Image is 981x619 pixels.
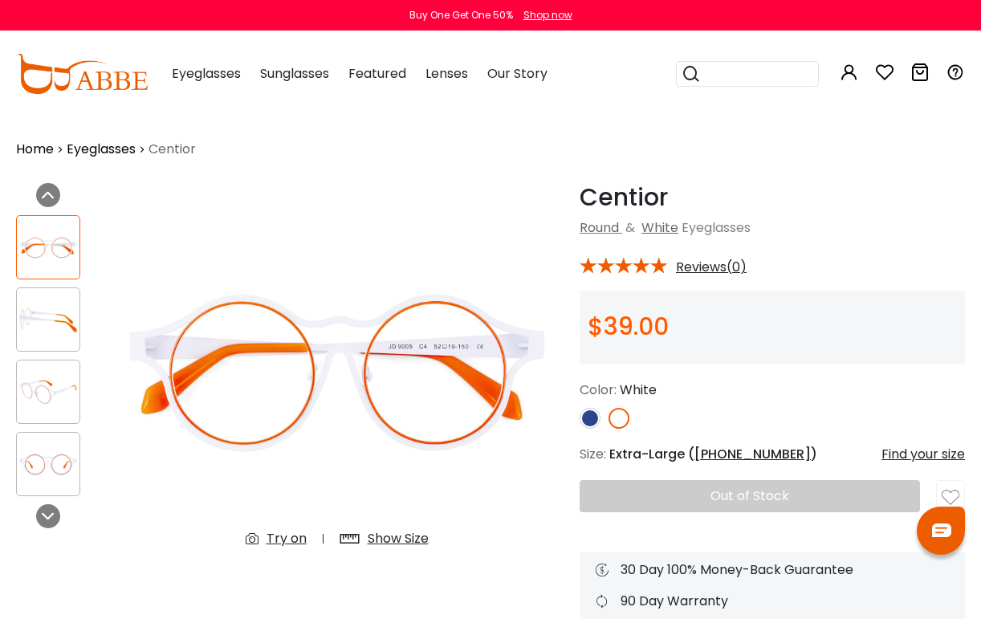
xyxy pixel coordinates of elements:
[580,183,965,212] h1: Centior
[487,64,547,83] span: Our Story
[16,140,54,159] a: Home
[409,8,513,22] div: Buy One Get One 50%
[641,218,678,237] a: White
[620,381,657,399] span: White
[580,218,619,237] a: Round
[622,218,638,237] span: &
[588,309,669,344] span: $39.00
[16,54,148,94] img: abbeglasses.com
[515,8,572,22] a: Shop now
[609,445,817,463] span: Extra-Large ( )
[368,529,429,548] div: Show Size
[172,64,241,83] span: Eyeglasses
[596,560,949,580] div: 30 Day 100% Money-Back Guarantee
[932,523,951,537] img: chat
[17,304,79,336] img: Centior White Metal Eyeglasses , NosePads Frames from ABBE Glasses
[682,218,751,237] span: Eyeglasses
[260,64,329,83] span: Sunglasses
[17,377,79,408] img: Centior White Metal Eyeglasses , NosePads Frames from ABBE Glasses
[580,445,606,463] span: Size:
[580,381,617,399] span: Color:
[881,445,965,464] div: Find your size
[149,140,196,159] span: Centior
[67,140,136,159] a: Eyeglasses
[596,592,949,611] div: 90 Day Warranty
[267,529,307,548] div: Try on
[110,183,564,561] img: Centior White Metal Eyeglasses , NosePads Frames from ABBE Glasses
[425,64,468,83] span: Lenses
[523,8,572,22] div: Shop now
[17,232,79,263] img: Centior White Metal Eyeglasses , NosePads Frames from ABBE Glasses
[676,260,747,275] span: Reviews(0)
[17,449,79,480] img: Centior White Metal Eyeglasses , NosePads Frames from ABBE Glasses
[348,64,406,83] span: Featured
[942,489,959,507] img: like
[694,445,811,463] span: [PHONE_NUMBER]
[580,480,920,512] button: Out of Stock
